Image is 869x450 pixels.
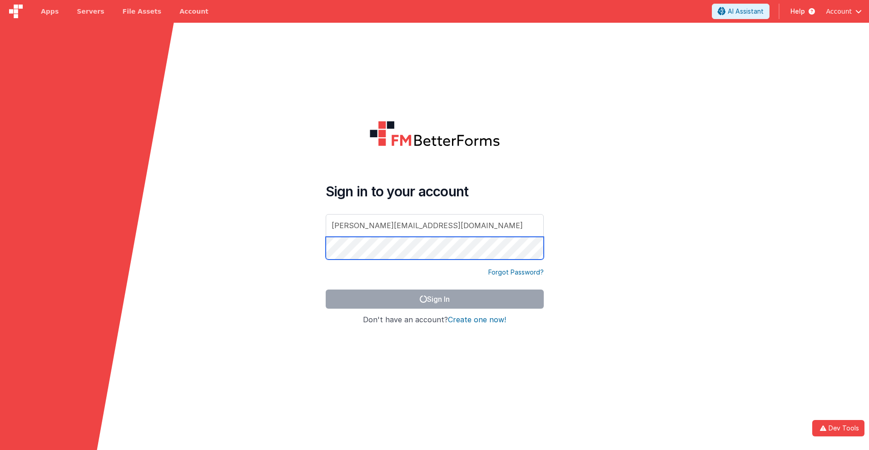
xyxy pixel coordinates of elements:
a: Forgot Password? [488,268,544,277]
span: AI Assistant [728,7,764,16]
button: Sign In [326,290,544,309]
button: Create one now! [448,316,506,324]
h4: Sign in to your account [326,183,544,200]
span: File Assets [123,7,162,16]
span: Help [790,7,805,16]
span: Servers [77,7,104,16]
h4: Don't have an account? [326,316,544,324]
button: Dev Tools [812,420,864,436]
button: Account [826,7,862,16]
span: Account [826,7,852,16]
input: Email Address [326,214,544,237]
button: AI Assistant [712,4,770,19]
span: Apps [41,7,59,16]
